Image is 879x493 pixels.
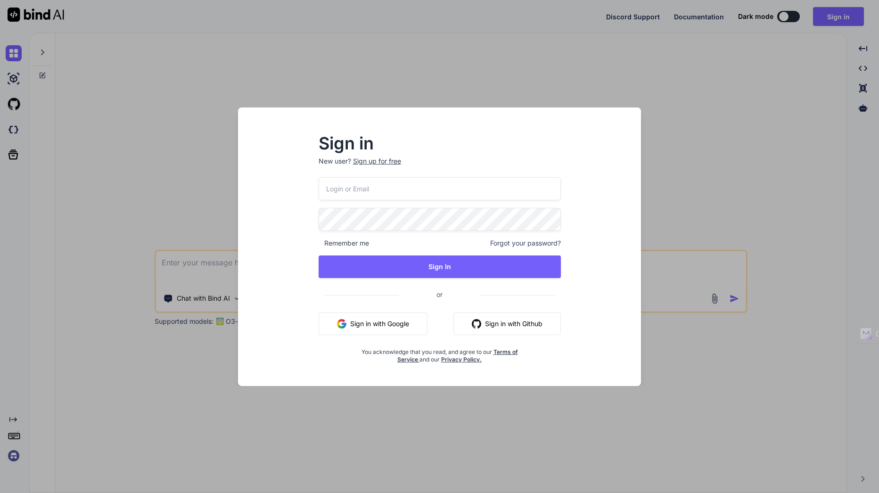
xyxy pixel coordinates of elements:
img: google [337,319,346,329]
button: Sign in with Github [453,312,561,335]
div: You acknowledge that you read, and agree to our and our [359,343,520,363]
button: Sign In [319,255,561,278]
a: Terms of Service [397,348,518,363]
span: Forgot your password? [490,238,561,248]
span: or [399,283,480,306]
a: Privacy Policy. [441,356,482,363]
div: Sign up for free [353,156,401,166]
p: New user? [319,156,561,177]
h2: Sign in [319,136,561,151]
input: Login or Email [319,177,561,200]
button: Sign in with Google [319,312,427,335]
img: github [472,319,481,329]
span: Remember me [319,238,369,248]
